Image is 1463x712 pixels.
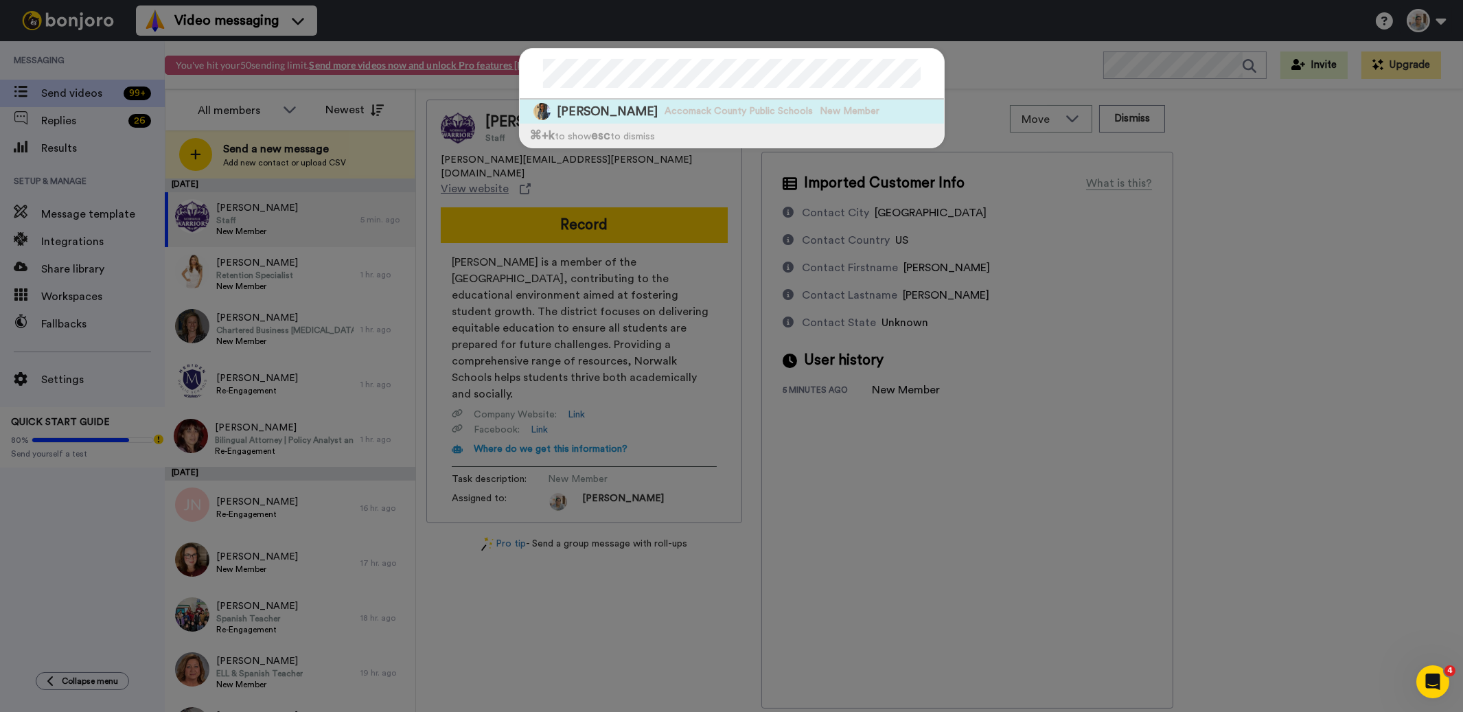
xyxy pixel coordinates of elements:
a: Image of Theresa Fiege[PERSON_NAME]Accomack County Public SchoolsNew Member [520,100,944,124]
span: ⌘ +k [530,130,555,141]
iframe: Intercom live chat [1416,665,1449,698]
div: to show to dismiss [520,124,944,148]
span: [PERSON_NAME] [557,103,658,120]
span: New Member [820,104,880,118]
span: 4 [1444,665,1455,676]
span: Accomack County Public Schools [665,104,814,118]
span: esc [592,130,611,141]
img: Image of Theresa Fiege [533,103,551,120]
